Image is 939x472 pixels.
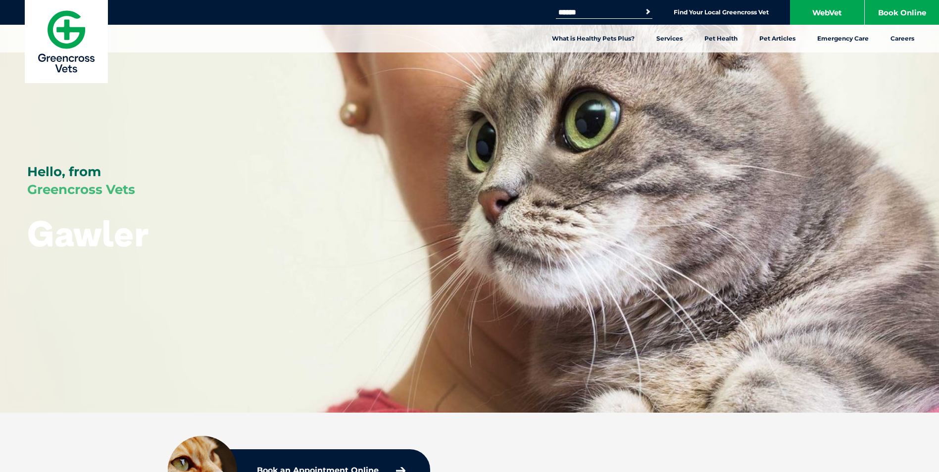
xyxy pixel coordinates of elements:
span: Greencross Vets [27,182,135,197]
a: Emergency Care [806,25,880,52]
span: Hello, from [27,164,101,180]
button: Search [643,7,653,17]
a: Find Your Local Greencross Vet [674,8,769,16]
a: Pet Articles [748,25,806,52]
a: Pet Health [693,25,748,52]
a: Services [645,25,693,52]
a: What is Healthy Pets Plus? [541,25,645,52]
a: Careers [880,25,925,52]
h1: Gawler [27,214,149,253]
